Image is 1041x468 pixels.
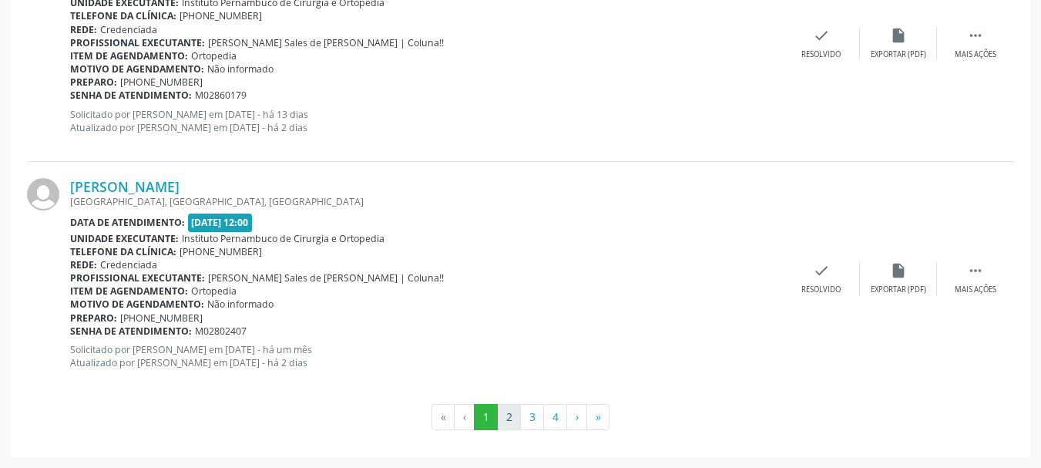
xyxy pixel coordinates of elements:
[70,62,204,76] b: Motivo de agendamento:
[70,49,188,62] b: Item de agendamento:
[70,76,117,89] b: Preparo:
[70,298,204,311] b: Motivo de agendamento:
[188,214,253,231] span: [DATE] 12:00
[520,404,544,430] button: Go to page 3
[566,404,587,430] button: Go to next page
[195,89,247,102] span: M02860179
[207,298,274,311] span: Não informado
[70,89,192,102] b: Senha de atendimento:
[100,258,157,271] span: Credenciada
[70,36,205,49] b: Profissional executante:
[497,404,521,430] button: Go to page 2
[871,285,926,295] div: Exportar (PDF)
[70,325,192,338] b: Senha de atendimento:
[813,262,830,279] i: check
[191,49,237,62] span: Ortopedia
[70,108,783,134] p: Solicitado por [PERSON_NAME] em [DATE] - há 13 dias Atualizado por [PERSON_NAME] em [DATE] - há 2...
[182,232,384,245] span: Instituto Pernambuco de Cirurgia e Ortopedia
[70,311,117,325] b: Preparo:
[207,62,274,76] span: Não informado
[100,23,157,36] span: Credenciada
[191,285,237,298] span: Ortopedia
[27,404,1014,430] ul: Pagination
[208,271,444,285] span: [PERSON_NAME] Sales de [PERSON_NAME] | Coluna!!
[70,245,176,258] b: Telefone da clínica:
[70,216,185,229] b: Data de atendimento:
[801,49,841,60] div: Resolvido
[70,232,179,245] b: Unidade executante:
[180,9,262,22] span: [PHONE_NUMBER]
[70,343,783,369] p: Solicitado por [PERSON_NAME] em [DATE] - há um mês Atualizado por [PERSON_NAME] em [DATE] - há 2 ...
[120,76,203,89] span: [PHONE_NUMBER]
[871,49,926,60] div: Exportar (PDF)
[586,404,609,430] button: Go to last page
[967,27,984,44] i: 
[801,285,841,295] div: Resolvido
[70,285,188,298] b: Item de agendamento:
[967,262,984,279] i: 
[474,404,498,430] button: Go to page 1
[70,178,180,195] a: [PERSON_NAME]
[70,271,205,285] b: Profissional executante:
[27,178,59,210] img: img
[208,36,444,49] span: [PERSON_NAME] Sales de [PERSON_NAME] | Coluna!!
[70,9,176,22] b: Telefone da clínica:
[955,49,996,60] div: Mais ações
[120,311,203,325] span: [PHONE_NUMBER]
[180,245,262,258] span: [PHONE_NUMBER]
[813,27,830,44] i: check
[70,23,97,36] b: Rede:
[70,258,97,271] b: Rede:
[890,27,907,44] i: insert_drive_file
[890,262,907,279] i: insert_drive_file
[543,404,567,430] button: Go to page 4
[195,325,247,338] span: M02802407
[70,195,783,208] div: [GEOGRAPHIC_DATA], [GEOGRAPHIC_DATA], [GEOGRAPHIC_DATA]
[955,285,996,295] div: Mais ações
